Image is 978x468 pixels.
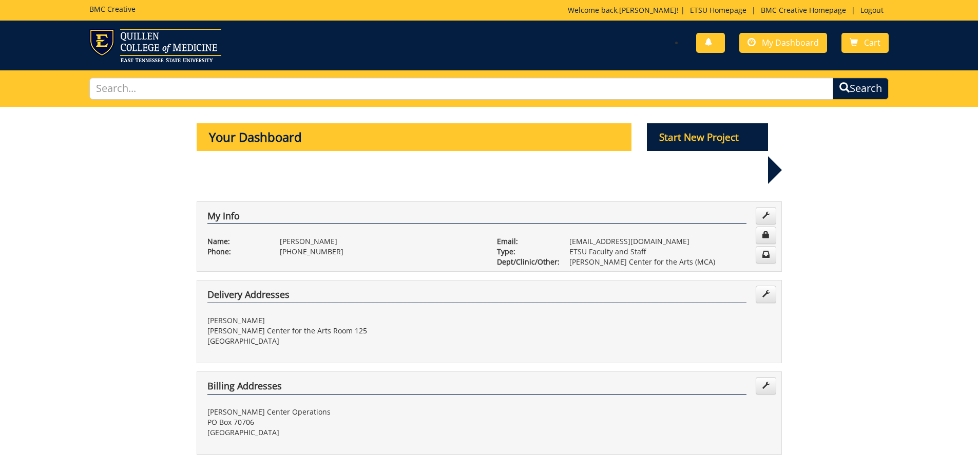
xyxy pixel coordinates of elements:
[756,227,776,244] a: Change Password
[864,37,880,48] span: Cart
[569,236,771,247] p: [EMAIL_ADDRESS][DOMAIN_NAME]
[280,247,482,257] p: [PHONE_NUMBER]
[207,326,482,336] p: [PERSON_NAME] Center for the Arts Room 125
[197,123,632,151] p: Your Dashboard
[568,5,889,15] p: Welcome back, ! | | |
[756,286,776,303] a: Edit Addresses
[762,37,819,48] span: My Dashboard
[497,247,554,257] p: Type:
[756,5,851,15] a: BMC Creative Homepage
[207,211,746,224] h4: My Info
[89,5,136,13] h5: BMC Creative
[207,315,482,326] p: [PERSON_NAME]
[619,5,677,15] a: [PERSON_NAME]
[647,123,768,151] p: Start New Project
[739,33,827,53] a: My Dashboard
[569,257,771,267] p: [PERSON_NAME] Center for the Arts (MCA)
[497,257,554,267] p: Dept/Clinic/Other:
[207,417,482,427] p: PO Box 70706
[647,133,768,143] a: Start New Project
[207,236,264,247] p: Name:
[497,236,554,247] p: Email:
[207,427,482,438] p: [GEOGRAPHIC_DATA]
[207,336,482,346] p: [GEOGRAPHIC_DATA]
[685,5,752,15] a: ETSU Homepage
[756,246,776,264] a: Change Communication Preferences
[280,236,482,247] p: [PERSON_NAME]
[207,407,482,417] p: [PERSON_NAME] Center Operations
[207,247,264,257] p: Phone:
[841,33,889,53] a: Cart
[756,377,776,395] a: Edit Addresses
[855,5,889,15] a: Logout
[756,207,776,224] a: Edit Info
[833,78,889,100] button: Search
[207,381,746,395] h4: Billing Addresses
[89,78,834,100] input: Search...
[207,290,746,303] h4: Delivery Addresses
[89,29,221,62] img: ETSU logo
[569,247,771,257] p: ETSU Faculty and Staff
